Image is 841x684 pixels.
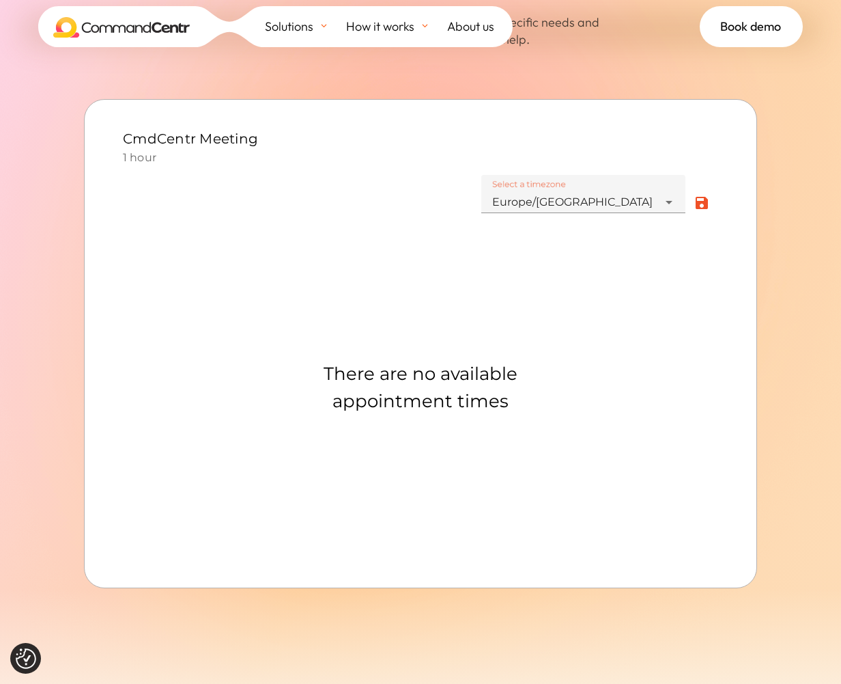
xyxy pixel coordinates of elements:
[265,16,313,37] span: Solutions
[447,16,494,37] span: About us
[165,243,452,298] strong: There are no available appointment times
[16,648,36,669] img: Revisit consent button
[16,648,36,669] button: Consent Preferences
[700,6,803,47] a: Book demo
[346,16,414,37] span: How it works
[447,6,513,47] a: About us
[112,117,729,566] iframe: Book a time
[720,16,781,37] span: Book demo
[346,6,447,47] a: How it works
[265,6,346,47] a: Solutions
